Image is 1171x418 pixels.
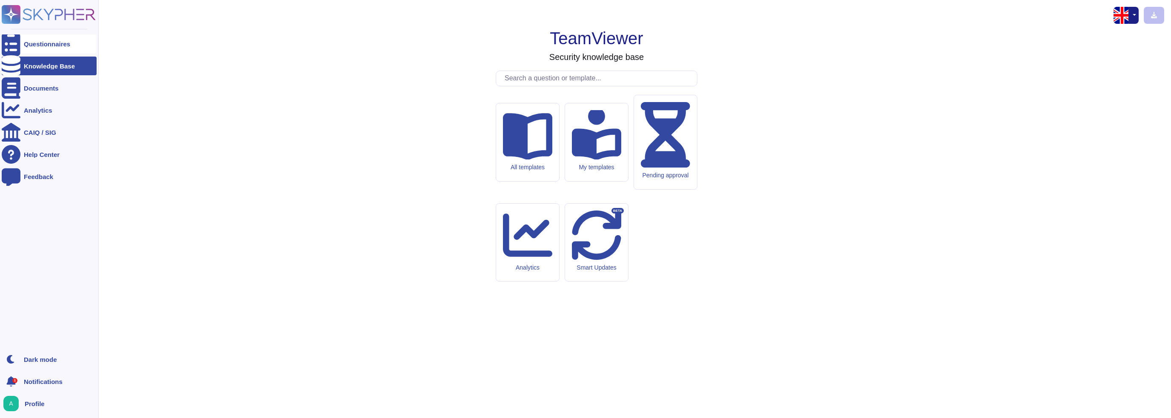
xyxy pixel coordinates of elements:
[2,34,97,53] a: Questionnaires
[12,378,17,383] div: 1
[3,396,19,411] img: user
[500,71,697,86] input: Search a question or template...
[550,28,643,48] h1: TeamViewer
[611,208,624,214] div: BETA
[24,85,59,91] div: Documents
[2,101,97,119] a: Analytics
[24,63,75,69] div: Knowledge Base
[24,41,70,47] div: Questionnaires
[2,57,97,75] a: Knowledge Base
[1114,7,1131,24] img: en
[549,52,644,62] h3: Security knowledge base
[641,172,690,179] div: Pending approval
[503,264,552,271] div: Analytics
[2,79,97,97] a: Documents
[24,151,60,158] div: Help Center
[2,145,97,164] a: Help Center
[503,164,552,171] div: All templates
[24,107,52,114] div: Analytics
[572,164,621,171] div: My templates
[2,394,25,413] button: user
[25,401,45,407] span: Profile
[24,356,57,363] div: Dark mode
[24,378,63,385] span: Notifications
[572,264,621,271] div: Smart Updates
[24,173,53,180] div: Feedback
[24,129,56,136] div: CAIQ / SIG
[2,167,97,186] a: Feedback
[2,123,97,142] a: CAIQ / SIG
